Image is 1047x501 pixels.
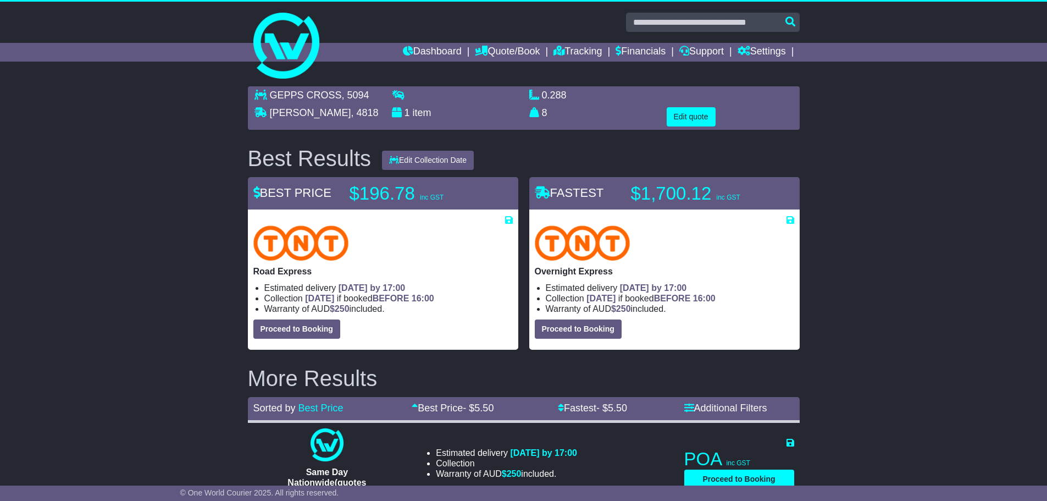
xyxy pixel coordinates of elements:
[542,107,547,118] span: 8
[373,294,409,303] span: BEFORE
[253,186,331,200] span: BEST PRICE
[474,403,494,414] span: 5.50
[335,304,350,313] span: 250
[546,304,794,314] li: Warranty of AUD included.
[693,294,716,303] span: 16:00
[596,403,627,414] span: - $
[608,403,627,414] span: 5.50
[558,403,627,414] a: Fastest- $5.50
[342,90,369,101] span: , 5094
[270,90,342,101] span: GEPPS CROSS
[180,488,339,497] span: © One World Courier 2025. All rights reserved.
[535,225,630,261] img: TNT Domestic: Overnight Express
[253,403,296,414] span: Sorted by
[305,294,334,303] span: [DATE]
[242,146,377,170] div: Best Results
[586,294,616,303] span: [DATE]
[311,428,344,461] img: One World Courier: Same Day Nationwide(quotes take 0.5-1 hour)
[507,469,522,478] span: 250
[436,458,577,469] li: Collection
[412,403,494,414] a: Best Price- $5.50
[620,283,687,293] span: [DATE] by 17:00
[738,43,786,62] a: Settings
[413,107,431,118] span: item
[403,43,462,62] a: Dashboard
[339,283,406,293] span: [DATE] by 17:00
[654,294,691,303] span: BEFORE
[684,470,794,489] button: Proceed to Booking
[553,43,602,62] a: Tracking
[535,266,794,277] p: Overnight Express
[535,186,604,200] span: FASTEST
[546,283,794,293] li: Estimated delivery
[287,467,366,498] span: Same Day Nationwide(quotes take 0.5-1 hour)
[298,403,344,414] a: Best Price
[611,304,631,313] span: $
[546,293,794,304] li: Collection
[351,107,379,118] span: , 4818
[631,183,768,205] p: $1,700.12
[727,459,750,467] span: inc GST
[412,294,434,303] span: 16:00
[382,151,474,170] button: Edit Collection Date
[264,304,513,314] li: Warranty of AUD included.
[436,469,577,479] li: Warranty of AUD included.
[248,366,800,390] h2: More Results
[684,448,794,470] p: POA
[616,304,631,313] span: 250
[330,304,350,313] span: $
[420,194,444,201] span: inc GST
[264,293,513,304] li: Collection
[270,107,351,118] span: [PERSON_NAME]
[253,266,513,277] p: Road Express
[586,294,715,303] span: if booked
[502,469,522,478] span: $
[616,43,666,62] a: Financials
[716,194,740,201] span: inc GST
[510,448,577,458] span: [DATE] by 17:00
[436,448,577,458] li: Estimated delivery
[667,107,716,126] button: Edit quote
[684,403,767,414] a: Additional Filters
[253,225,349,261] img: TNT Domestic: Road Express
[475,43,540,62] a: Quote/Book
[463,403,494,414] span: - $
[542,90,567,101] span: 0.288
[679,43,724,62] a: Support
[350,183,487,205] p: $196.78
[264,283,513,293] li: Estimated delivery
[305,294,434,303] span: if booked
[535,320,622,339] button: Proceed to Booking
[253,320,340,339] button: Proceed to Booking
[405,107,410,118] span: 1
